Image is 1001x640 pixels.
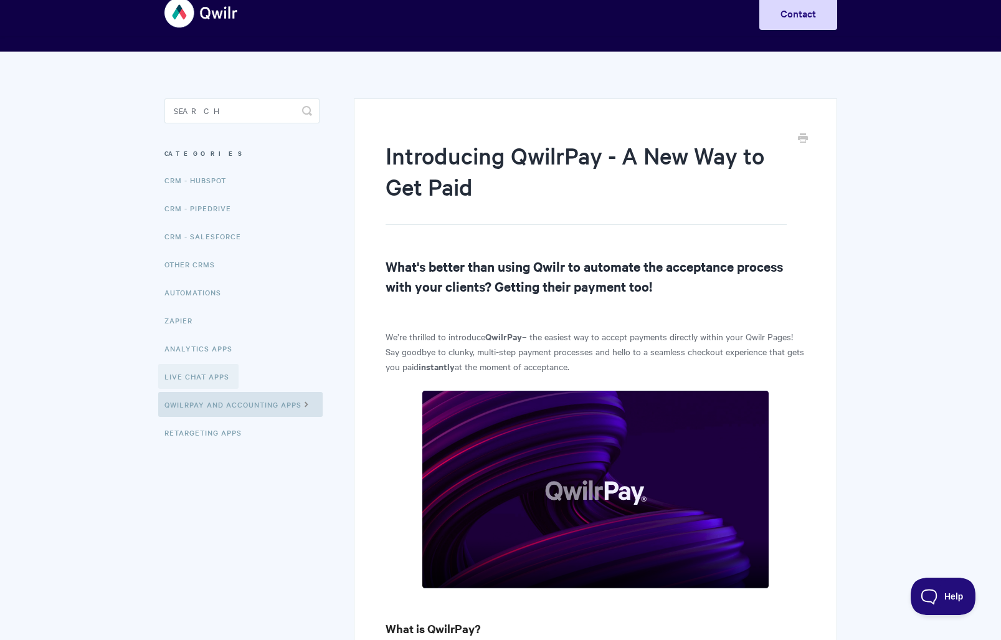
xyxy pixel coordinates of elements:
[386,620,805,638] h3: What is QwilrPay?
[911,578,976,615] iframe: Toggle Customer Support
[164,196,240,221] a: CRM - Pipedrive
[158,392,323,417] a: QwilrPay and Accounting Apps
[164,224,250,249] a: CRM - Salesforce
[158,364,239,389] a: Live Chat Apps
[422,390,769,589] img: file-eKtnbNNAQu.png
[386,256,805,296] h2: What's better than using Qwilr to automate the acceptance process with your clients? Getting thei...
[164,168,235,193] a: CRM - HubSpot
[798,132,808,146] a: Print this Article
[164,280,230,305] a: Automations
[386,140,786,225] h1: Introducing QwilrPay - A New Way to Get Paid
[164,420,251,445] a: Retargeting Apps
[485,330,522,343] strong: QwilrPay
[386,329,805,374] p: We’re thrilled to introduce – the easiest way to accept payments directly within your Qwilr Pages...
[164,336,242,361] a: Analytics Apps
[164,252,224,277] a: Other CRMs
[419,360,455,373] strong: instantly
[164,142,320,165] h3: Categories
[164,98,320,123] input: Search
[164,308,202,333] a: Zapier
